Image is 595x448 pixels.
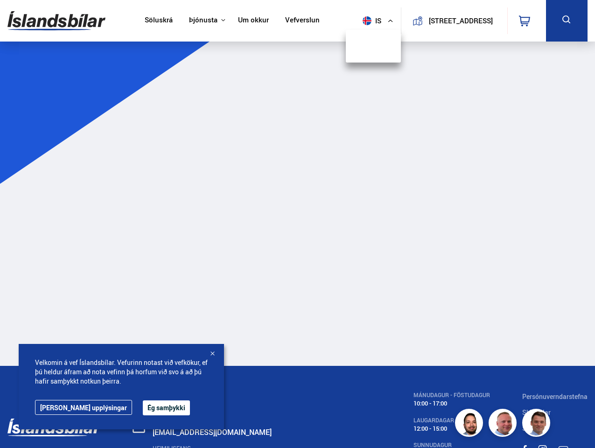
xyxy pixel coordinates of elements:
button: is [359,7,401,35]
button: Opna LiveChat spjallviðmót [7,4,35,32]
div: LAUGARDAGAR [413,417,490,424]
img: svg+xml;base64,PHN2ZyB4bWxucz0iaHR0cDovL3d3dy53My5vcmcvMjAwMC9zdmciIHdpZHRoPSI1MTIiIGhlaWdodD0iNT... [363,16,371,25]
a: Vefverslun [285,16,320,26]
button: Ég samþykki [143,400,190,415]
a: Um okkur [238,16,269,26]
div: SENDA SKILABOÐ [153,419,381,425]
span: is [359,16,382,25]
img: G0Ugv5HjCgRt.svg [7,6,105,36]
div: 10:00 - 17:00 [413,400,490,407]
button: Þjónusta [189,16,217,25]
span: Velkomin á vef Íslandsbílar. Vefurinn notast við vefkökur, ef þú heldur áfram að nota vefinn þá h... [35,358,208,386]
div: 12:00 - 15:00 [413,425,490,432]
a: Skilmalar [522,408,551,417]
img: FbJEzSuNWCJXmdc-.webp [524,410,552,438]
a: [PERSON_NAME] upplýsingar [35,400,132,415]
a: [EMAIL_ADDRESS][DOMAIN_NAME] [153,427,272,437]
a: Söluskrá [145,16,173,26]
button: [STREET_ADDRESS] [427,17,495,25]
div: MÁNUDAGUR - FÖSTUDAGUR [413,392,490,399]
img: nhp88E3Fdnt1Opn2.png [456,410,484,438]
a: Persónuverndarstefna [522,392,588,401]
a: [STREET_ADDRESS] [406,7,502,34]
div: SÍMI [153,392,381,399]
img: siFngHWaQ9KaOqBr.png [490,410,518,438]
